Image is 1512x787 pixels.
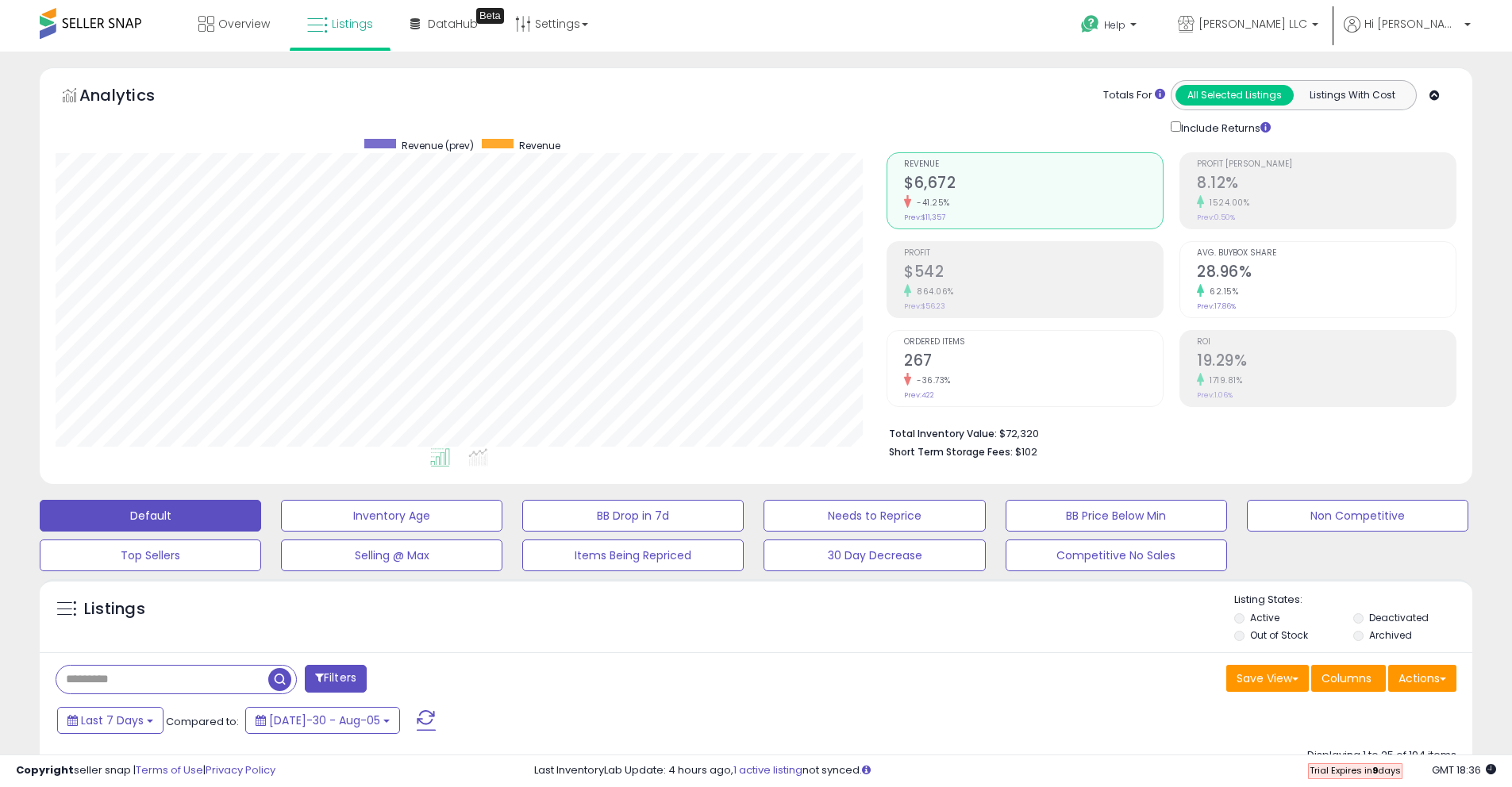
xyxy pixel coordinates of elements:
p: Listing States: [1234,593,1472,608]
span: Columns [1322,670,1372,686]
b: Short Term Storage Fees: [889,445,1013,459]
div: Tooltip anchor [476,8,504,24]
span: DataHub [428,16,478,32]
button: Actions [1388,665,1456,692]
a: Terms of Use [136,762,203,777]
button: Competitive No Sales [1006,539,1227,571]
button: [DATE]-30 - Aug-05 [245,707,400,734]
small: -41.25% [911,197,950,209]
li: $72,320 [889,423,1445,442]
h2: 28.96% [1197,263,1456,284]
h2: 19.29% [1197,351,1456,373]
small: Prev: 422 [904,390,934,400]
button: Inventory Age [281,500,502,532]
h5: Analytics [79,84,186,110]
span: Ordered Items [904,338,1163,347]
small: 1524.00% [1204,197,1249,209]
button: Default [40,500,261,532]
b: Total Inventory Value: [889,427,997,440]
small: 1719.81% [1204,374,1242,386]
small: Prev: $11,357 [904,213,945,222]
a: Privacy Policy [206,762,275,777]
h2: $6,672 [904,174,1163,195]
small: 62.15% [1204,286,1238,298]
button: Listings With Cost [1293,85,1411,106]
span: [DATE]-30 - Aug-05 [269,712,380,728]
button: Non Competitive [1247,500,1468,532]
span: Overview [218,16,270,32]
button: Columns [1311,665,1386,692]
span: Profit [PERSON_NAME] [1197,160,1456,169]
span: [PERSON_NAME] LLC [1198,16,1307,32]
label: Deactivated [1369,611,1429,624]
button: Save View [1226,665,1309,692]
span: Help [1104,18,1125,32]
span: Compared to: [166,714,239,729]
strong: Copyright [16,762,74,777]
small: Prev: 0.50% [1197,213,1235,222]
i: Get Help [1080,14,1100,34]
h2: 8.12% [1197,174,1456,195]
span: Profit [904,249,1163,258]
div: Include Returns [1159,118,1290,136]
button: Items Being Repriced [522,539,744,571]
span: Hi [PERSON_NAME] [1364,16,1460,32]
div: Last InventoryLab Update: 4 hours ago, not synced. [534,763,1496,778]
span: Listings [332,16,373,32]
span: Trial Expires in days [1310,764,1401,777]
button: Needs to Reprice [764,500,985,532]
span: 2025-08-13 18:36 GMT [1432,762,1496,777]
button: BB Drop in 7d [522,500,744,532]
label: Archived [1369,628,1412,642]
a: Hi [PERSON_NAME] [1344,16,1471,52]
small: Prev: $56.23 [904,301,945,311]
small: Prev: 1.06% [1197,390,1233,400]
label: Active [1250,611,1279,624]
button: Filters [305,665,367,693]
button: BB Price Below Min [1006,500,1227,532]
span: Revenue [519,139,560,152]
h2: 267 [904,351,1163,373]
a: 1 active listing [733,762,802,777]
span: Revenue (prev) [402,139,474,152]
span: Avg. Buybox Share [1197,249,1456,258]
span: ROI [1197,338,1456,347]
div: Totals For [1103,88,1165,103]
button: 30 Day Decrease [764,539,985,571]
button: Selling @ Max [281,539,502,571]
span: Last 7 Days [81,712,144,728]
small: Prev: 17.86% [1197,301,1236,311]
h2: $542 [904,263,1163,284]
div: Displaying 1 to 25 of 194 items [1307,748,1456,763]
h5: Listings [84,598,145,620]
button: All Selected Listings [1175,85,1294,106]
span: Revenue [904,160,1163,169]
span: $102 [1015,444,1037,459]
b: 9 [1372,764,1378,777]
button: Last 7 Days [57,707,164,734]
button: Top Sellers [40,539,261,571]
a: Help [1068,2,1152,52]
small: 864.06% [911,286,954,298]
small: -36.73% [911,374,951,386]
label: Out of Stock [1250,628,1308,642]
div: seller snap | | [16,763,275,778]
